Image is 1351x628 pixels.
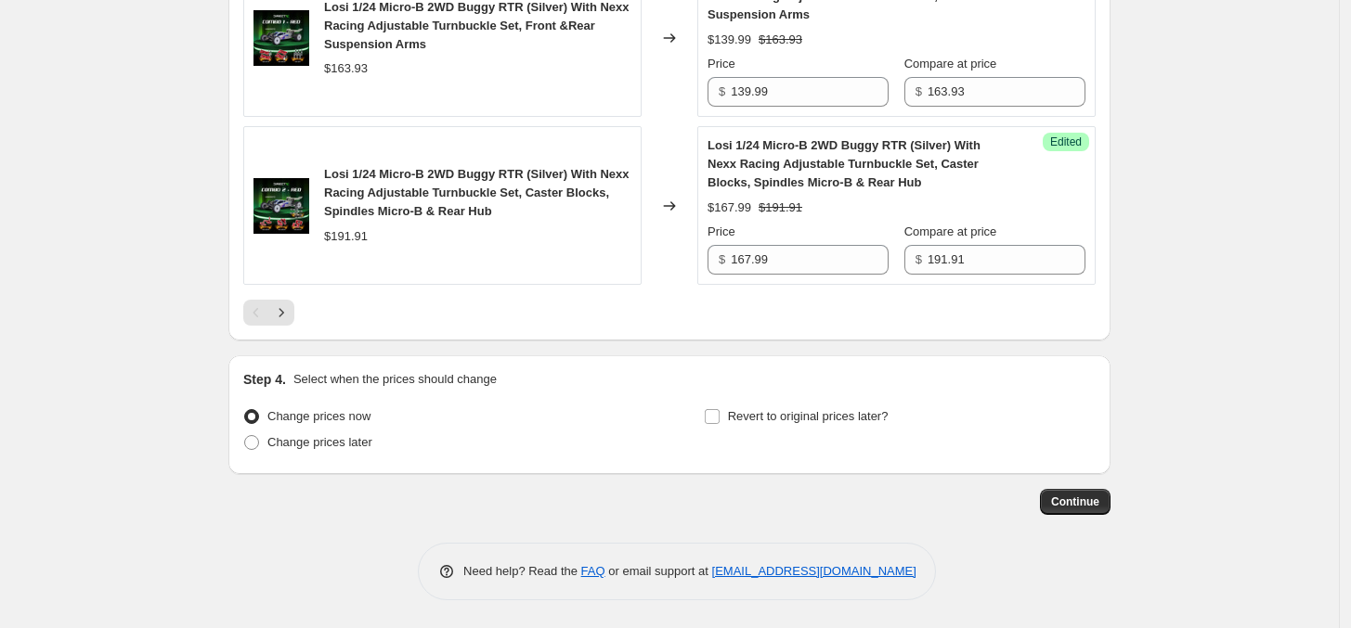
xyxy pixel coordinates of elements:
[253,10,309,66] img: Combo1_Losi_-1080_3_80x.jpg
[1040,489,1111,515] button: Continue
[324,227,368,246] div: $191.91
[712,564,916,578] a: [EMAIL_ADDRESS][DOMAIN_NAME]
[243,370,286,389] h2: Step 4.
[708,57,735,70] span: Price
[904,57,997,70] span: Compare at price
[708,199,751,217] div: $167.99
[1051,494,1099,509] span: Continue
[605,564,712,578] span: or email support at
[759,31,802,49] strike: $163.93
[719,252,725,266] span: $
[904,224,997,238] span: Compare at price
[267,435,372,449] span: Change prices later
[1050,135,1082,149] span: Edited
[916,84,922,98] span: $
[708,224,735,238] span: Price
[708,138,981,189] span: Losi 1/24 Micro-B 2WD Buggy RTR (Silver) With Nexx Racing Adjustable Turnbuckle Set, Caster Block...
[267,409,370,423] span: Change prices now
[916,252,922,266] span: $
[581,564,605,578] a: FAQ
[728,409,889,423] span: Revert to original prices later?
[268,300,294,326] button: Next
[708,31,751,49] div: $139.99
[293,370,497,389] p: Select when the prices should change
[719,84,725,98] span: $
[324,167,630,218] span: Losi 1/24 Micro-B 2WD Buggy RTR (Silver) With Nexx Racing Adjustable Turnbuckle Set, Caster Block...
[324,59,368,78] div: $163.93
[253,178,309,234] img: Combo4_Losi_-1080_2_80x.jpg
[243,300,294,326] nav: Pagination
[759,199,802,217] strike: $191.91
[463,564,581,578] span: Need help? Read the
